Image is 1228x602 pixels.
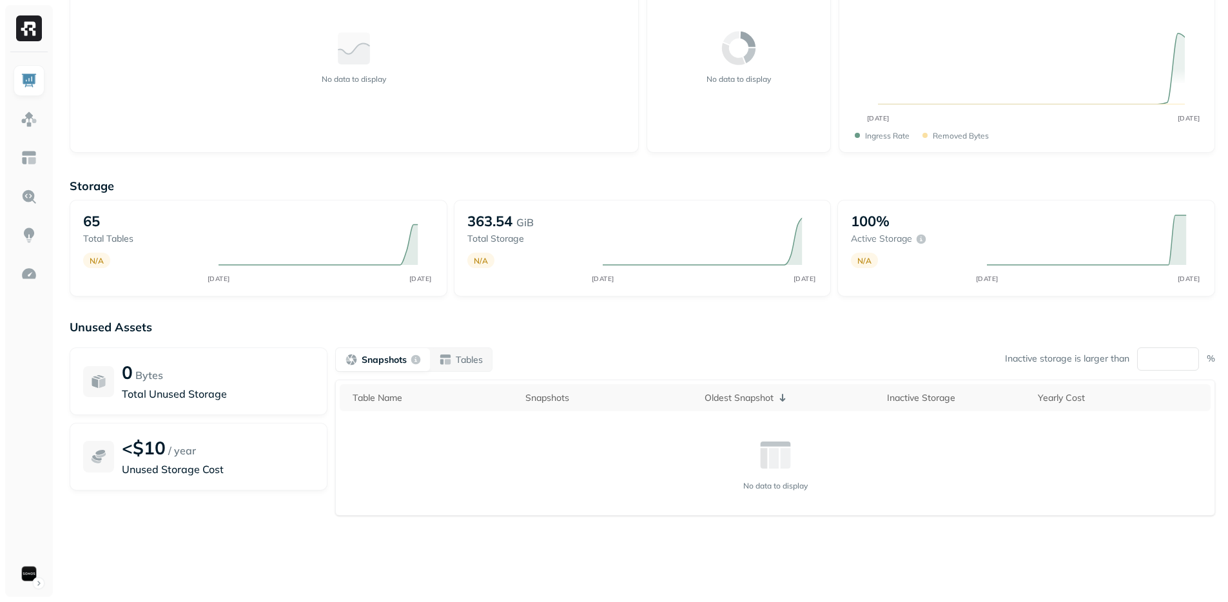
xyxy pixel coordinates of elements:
p: N/A [857,256,872,266]
tspan: [DATE] [208,275,230,283]
img: Ryft [16,15,42,41]
tspan: [DATE] [591,275,614,283]
p: No data to display [743,481,808,490]
tspan: [DATE] [409,275,432,283]
tspan: [DATE] [793,275,815,283]
div: Oldest Snapshot [705,390,875,405]
tspan: [DATE] [866,114,889,122]
p: N/A [90,256,104,266]
tspan: [DATE] [1177,114,1200,122]
p: No data to display [707,74,771,84]
p: 100% [851,212,890,230]
p: Active storage [851,233,912,245]
p: N/A [474,256,488,266]
div: Snapshots [525,392,692,404]
p: 0 [122,361,133,384]
p: Snapshots [362,354,407,366]
p: No data to display [322,74,386,84]
p: 363.54 [467,212,512,230]
div: Yearly Cost [1038,392,1204,404]
img: Assets [21,111,37,128]
p: / year [168,443,196,458]
p: Total tables [83,233,206,245]
div: Table Name [353,392,512,404]
p: 65 [83,212,100,230]
img: Dashboard [21,72,37,89]
tspan: [DATE] [1177,275,1200,283]
p: Removed bytes [933,131,989,141]
p: Ingress Rate [865,131,910,141]
img: Asset Explorer [21,150,37,166]
img: Sonos [20,565,38,583]
img: Optimization [21,266,37,282]
p: Tables [456,354,483,366]
p: Unused Assets [70,320,1215,335]
p: GiB [516,215,534,230]
p: % [1207,353,1215,365]
p: Inactive Storage [887,392,955,404]
p: <$10 [122,436,166,459]
img: Query Explorer [21,188,37,205]
tspan: [DATE] [975,275,998,283]
p: Total Unused Storage [122,386,314,402]
p: Storage [70,179,1215,193]
p: Unused Storage Cost [122,461,314,477]
p: Total storage [467,233,590,245]
img: Insights [21,227,37,244]
p: Bytes [135,367,163,383]
p: Inactive storage is larger than [1005,353,1129,365]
